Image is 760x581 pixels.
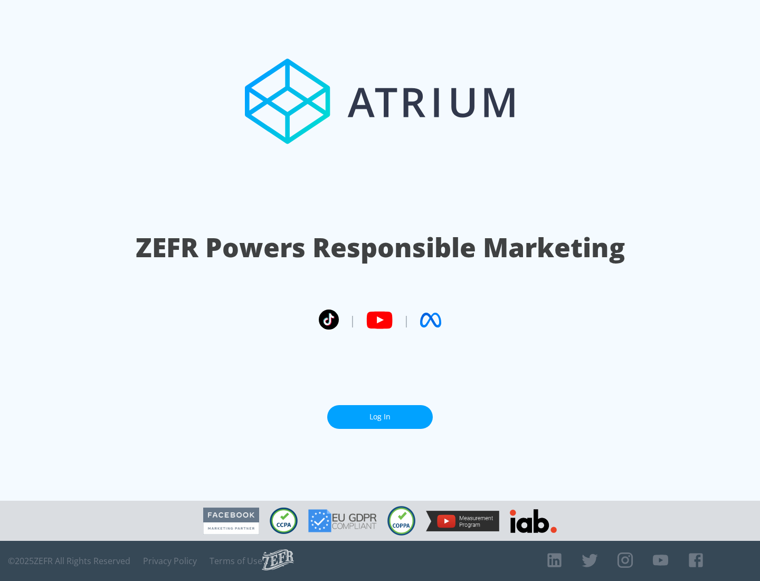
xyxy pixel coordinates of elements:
a: Terms of Use [210,556,262,566]
span: | [403,312,410,328]
img: IAB [510,509,557,533]
h1: ZEFR Powers Responsible Marketing [136,229,625,266]
img: COPPA Compliant [387,506,415,536]
a: Log In [327,405,433,429]
span: | [349,312,356,328]
img: CCPA Compliant [270,508,298,534]
span: © 2025 ZEFR All Rights Reserved [8,556,130,566]
img: Facebook Marketing Partner [203,508,259,535]
img: YouTube Measurement Program [426,511,499,531]
img: GDPR Compliant [308,509,377,532]
a: Privacy Policy [143,556,197,566]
